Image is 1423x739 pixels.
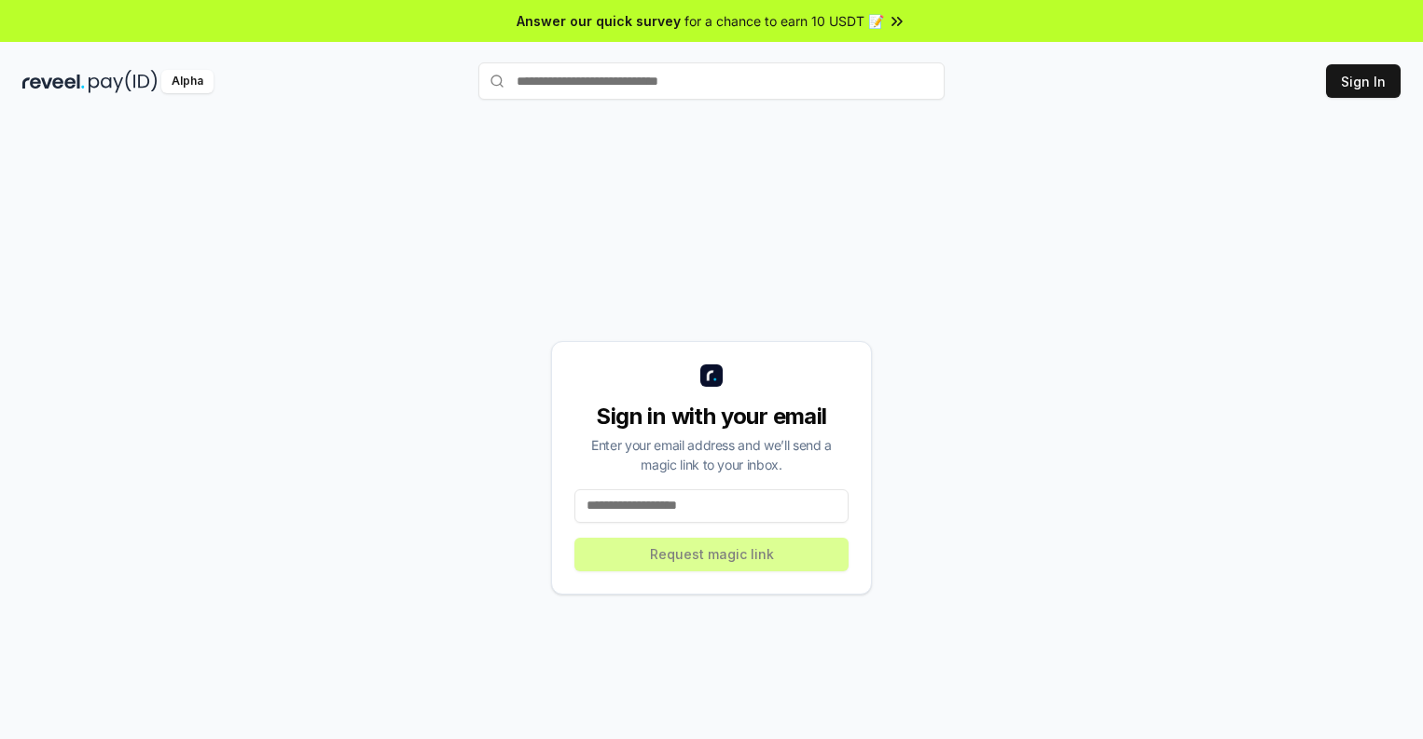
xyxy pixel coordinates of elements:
[574,435,849,474] div: Enter your email address and we’ll send a magic link to your inbox.
[684,11,884,31] span: for a chance to earn 10 USDT 📝
[574,402,849,431] div: Sign in with your email
[89,70,158,93] img: pay_id
[22,70,85,93] img: reveel_dark
[700,364,723,387] img: logo_small
[161,70,214,93] div: Alpha
[517,11,681,31] span: Answer our quick survey
[1326,64,1401,98] button: Sign In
